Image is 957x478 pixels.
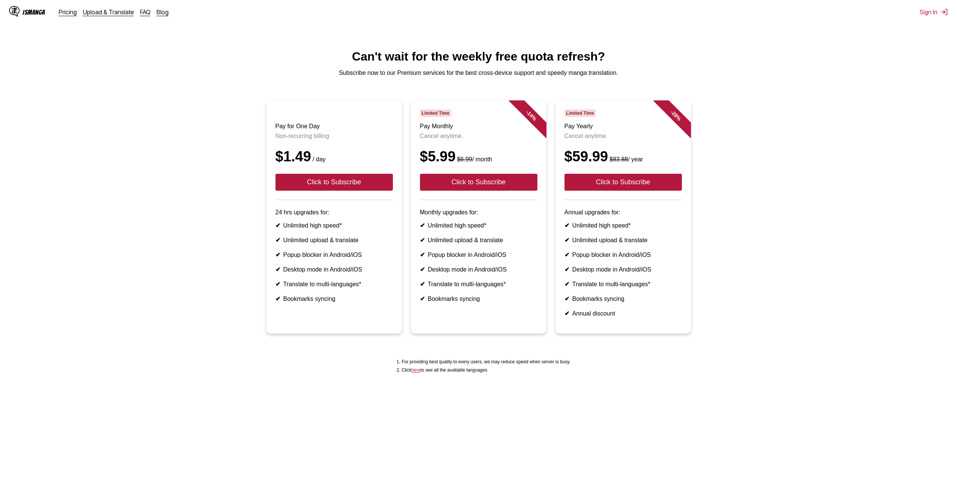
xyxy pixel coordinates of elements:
a: Upload & Translate [83,8,134,16]
b: ✔ [420,281,425,287]
b: ✔ [420,222,425,229]
p: 24 hrs upgrades for: [275,209,393,216]
p: Monthly upgrades for: [420,209,537,216]
b: ✔ [420,237,425,243]
li: Translate to multi-languages* [420,281,537,288]
li: Desktop mode in Android/iOS [420,266,537,273]
li: Popup blocker in Android/iOS [275,251,393,258]
p: Non-recurring billing [275,133,393,140]
small: / month [456,156,492,162]
p: Cancel anytime. [564,133,682,140]
h3: Pay for One Day [275,123,393,130]
b: ✔ [564,296,569,302]
b: ✔ [275,222,280,229]
b: ✔ [275,252,280,258]
li: Unlimited high speed* [420,222,537,229]
div: $1.49 [275,149,393,165]
b: ✔ [420,296,425,302]
p: Annual upgrades for: [564,209,682,216]
li: Unlimited upload & translate [564,237,682,244]
li: Translate to multi-languages* [275,281,393,288]
b: ✔ [420,266,425,273]
li: Bookmarks syncing [564,295,682,302]
button: Sign In [920,8,948,16]
a: FAQ [140,8,151,16]
li: Annual discount [564,310,682,317]
b: ✔ [564,281,569,287]
div: - 28 % [653,93,698,138]
div: IsManga [23,9,45,16]
b: ✔ [275,281,280,287]
button: Click to Subscribe [420,174,537,191]
div: - 14 % [508,93,554,138]
li: Click to see all the available languages [402,367,571,373]
img: IsManga Logo [9,6,20,17]
li: Bookmarks syncing [420,295,537,302]
b: ✔ [564,222,569,229]
li: Unlimited upload & translate [275,237,393,244]
li: Unlimited upload & translate [420,237,537,244]
span: Limited Time [420,109,451,117]
h1: Can't wait for the weekly free quota refresh? [6,50,951,64]
button: Click to Subscribe [564,174,682,191]
p: Cancel anytime. [420,133,537,140]
li: Popup blocker in Android/iOS [564,251,682,258]
li: Unlimited high speed* [275,222,393,229]
span: Limited Time [564,109,596,117]
a: Pricing [59,8,77,16]
li: Desktop mode in Android/iOS [564,266,682,273]
s: $6.99 [457,156,472,162]
b: ✔ [564,237,569,243]
button: Click to Subscribe [275,174,393,191]
li: Desktop mode in Android/iOS [275,266,393,273]
a: Available languages [411,367,420,373]
li: Popup blocker in Android/iOS [420,251,537,258]
img: Sign out [940,8,948,16]
li: For providing best quality to every users, we may reduce speed when server is busy. [402,359,571,364]
h3: Pay Yearly [564,123,682,130]
small: / day [311,156,326,162]
s: $83.88 [610,156,628,162]
b: ✔ [275,266,280,273]
div: $5.99 [420,149,537,165]
h3: Pay Monthly [420,123,537,130]
b: ✔ [564,266,569,273]
li: Translate to multi-languages* [564,281,682,288]
b: ✔ [275,237,280,243]
li: Unlimited high speed* [564,222,682,229]
a: IsManga LogoIsManga [9,6,59,18]
li: Bookmarks syncing [275,295,393,302]
b: ✔ [564,310,569,317]
small: / year [608,156,643,162]
b: ✔ [275,296,280,302]
p: Subscribe now to our Premium services for the best cross-device support and speedy manga translat... [6,70,951,76]
b: ✔ [564,252,569,258]
b: ✔ [420,252,425,258]
div: $59.99 [564,149,682,165]
a: Blog [157,8,169,16]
